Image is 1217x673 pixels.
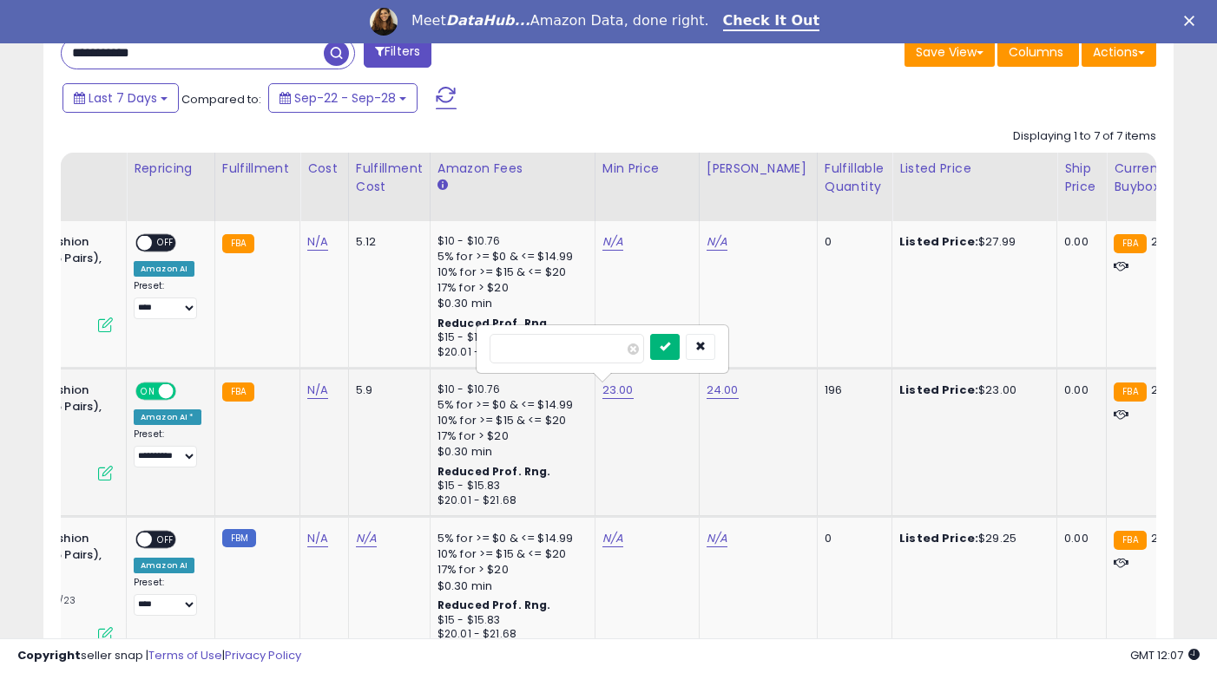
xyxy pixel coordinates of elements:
div: 0.00 [1064,382,1093,398]
button: Columns [997,37,1079,67]
div: Repricing [134,160,207,178]
button: Filters [364,37,431,68]
b: Listed Price: [899,530,978,546]
div: Min Price [602,160,692,178]
a: N/A [307,233,328,251]
div: [PERSON_NAME] [707,160,810,178]
div: $10 - $10.76 [437,382,582,397]
img: Profile image for Georgie [370,8,398,36]
div: Amazon AI * [134,409,201,425]
div: 17% for > $20 [437,280,582,296]
small: FBA [1114,382,1146,402]
div: Ship Price [1064,160,1099,196]
span: Last 7 Days [89,89,157,107]
div: Cost [307,160,341,178]
div: 10% for >= $15 & <= $20 [437,265,582,280]
div: Meet Amazon Data, done right. [411,12,709,29]
div: 17% for > $20 [437,428,582,444]
span: Compared to: [181,91,261,108]
span: 2025-10-8 12:07 GMT [1130,647,1200,663]
div: seller snap | | [17,648,301,664]
button: Last 7 Days [62,83,179,113]
div: Preset: [134,280,201,319]
small: Amazon Fees. [437,178,448,193]
span: OFF [152,236,180,251]
a: 23.00 [602,382,634,399]
div: Amazon Fees [437,160,588,178]
span: 22.02 [1151,382,1182,398]
div: $15 - $15.83 [437,613,582,628]
div: 5.9 [356,382,417,398]
span: OFF [174,384,201,399]
small: FBM [222,529,256,547]
small: FBA [1114,234,1146,253]
div: Fulfillment Cost [356,160,423,196]
div: Close [1184,16,1201,26]
span: OFF [152,533,180,547]
div: Amazon AI [134,261,194,277]
a: N/A [307,382,328,399]
div: Fulfillable Quantity [825,160,885,196]
div: $20.01 - $21.68 [437,493,582,508]
b: Listed Price: [899,382,978,398]
span: ON [137,384,159,399]
small: FBA [222,234,254,253]
div: 0 [825,531,878,546]
div: 5% for >= $0 & <= $14.99 [437,249,582,265]
div: 10% for >= $15 & <= $20 [437,413,582,428]
small: FBA [222,382,254,402]
div: 5.12 [356,234,417,250]
div: $15 - $15.83 [437,479,582,493]
div: 0.00 [1064,531,1093,546]
a: 24.00 [707,382,739,399]
div: Amazon AI [134,558,194,573]
div: $0.30 min [437,296,582,311]
div: 196 [825,382,878,398]
div: $15 - $15.83 [437,330,582,345]
a: N/A [707,530,727,547]
a: N/A [707,233,727,251]
small: FBA [1114,531,1146,550]
button: Save View [905,37,995,67]
a: N/A [307,530,328,547]
div: Listed Price [899,160,1049,178]
a: N/A [602,233,623,251]
div: Current Buybox Price [1114,160,1203,196]
a: Check It Out [723,12,820,31]
div: $10 - $10.76 [437,234,582,249]
span: 22.02 [1151,530,1182,546]
div: Preset: [134,577,201,616]
div: $29.25 [899,531,1043,546]
div: $0.30 min [437,578,582,594]
button: Actions [1082,37,1156,67]
a: Terms of Use [148,647,222,663]
strong: Copyright [17,647,81,663]
div: $0.30 min [437,444,582,460]
span: Sep-22 - Sep-28 [294,89,396,107]
div: 10% for >= $15 & <= $20 [437,546,582,562]
div: $20.01 - $21.68 [437,345,582,360]
div: 0.00 [1064,234,1093,250]
div: $23.00 [899,382,1043,398]
div: 5% for >= $0 & <= $14.99 [437,531,582,546]
i: DataHub... [446,12,530,29]
b: Listed Price: [899,233,978,250]
a: N/A [602,530,623,547]
b: Reduced Prof. Rng. [437,598,551,612]
a: N/A [356,530,377,547]
div: Preset: [134,428,201,467]
span: 22.02 [1151,233,1182,250]
b: Reduced Prof. Rng. [437,464,551,479]
button: Sep-22 - Sep-28 [268,83,418,113]
b: Reduced Prof. Rng. [437,316,551,330]
div: Fulfillment [222,160,293,178]
div: 17% for > $20 [437,562,582,578]
div: 5% for >= $0 & <= $14.99 [437,397,582,413]
div: $27.99 [899,234,1043,250]
div: Displaying 1 to 7 of 7 items [1013,128,1156,145]
div: 0 [825,234,878,250]
a: Privacy Policy [225,647,301,663]
span: Columns [1009,43,1063,61]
